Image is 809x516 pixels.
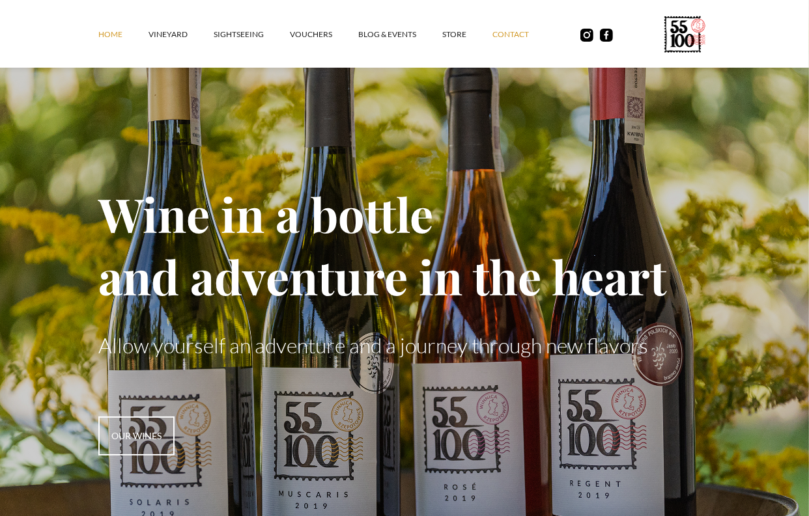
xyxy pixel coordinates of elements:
font: vineyard [149,29,188,39]
font: contact [492,29,529,39]
a: vouchers [290,15,358,54]
font: vouchers [290,29,332,39]
a: SIGHTSEEING [214,15,290,54]
font: our wines [111,430,162,441]
font: and adventure in the heart [98,245,666,307]
a: our wines [98,416,175,455]
font: Blog & Events [358,29,416,39]
a: STORE [442,15,492,54]
a: Home [98,15,149,54]
font: SIGHTSEEING [214,29,264,39]
font: Allow yourself an adventure and a journey through new flavors [98,333,648,358]
a: Blog & Events [358,15,442,54]
font: STORE [442,29,466,39]
font: Home [98,29,122,39]
font: Wine in a bottle [98,182,433,245]
a: contact [492,15,555,54]
a: vineyard [149,15,214,54]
